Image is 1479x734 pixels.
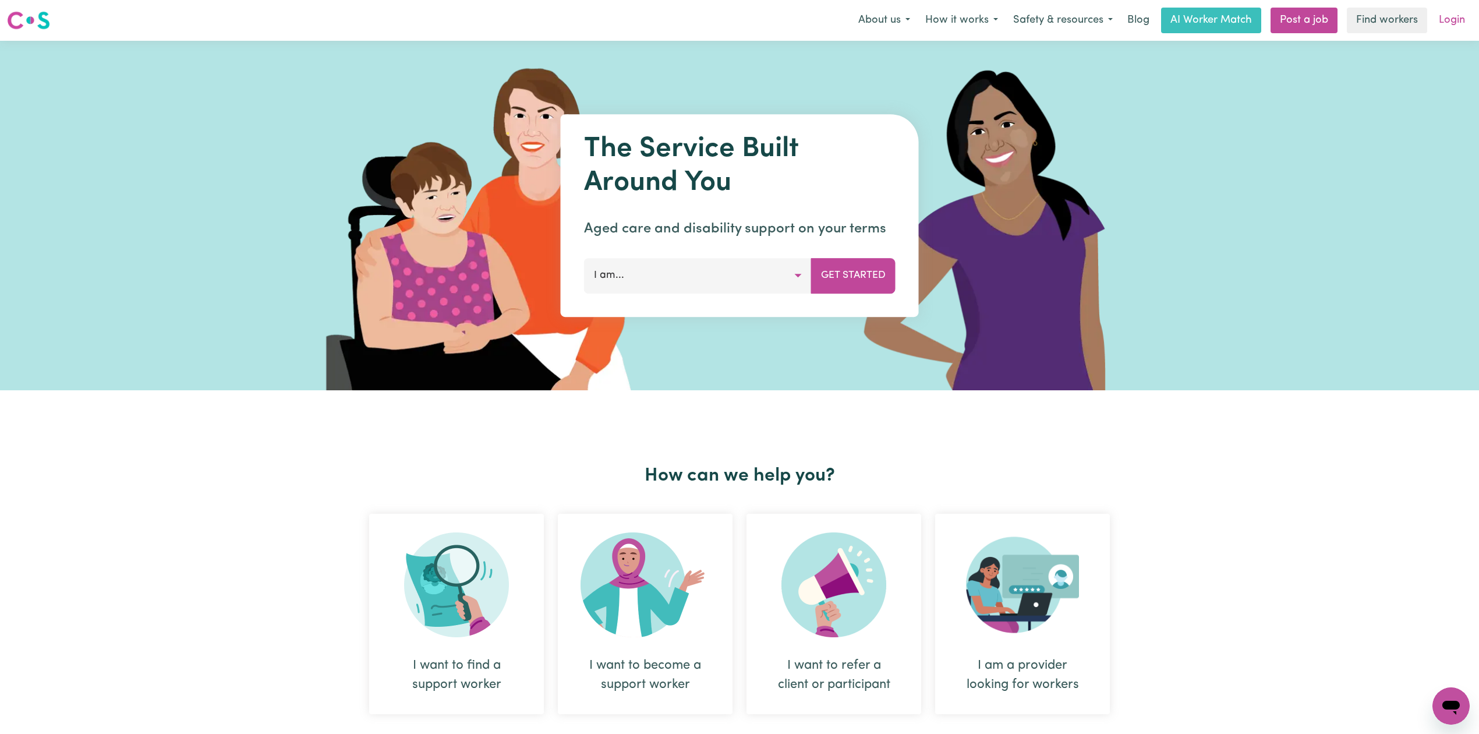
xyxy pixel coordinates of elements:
[1120,8,1156,33] a: Blog
[397,656,516,694] div: I want to find a support worker
[1006,8,1120,33] button: Safety & resources
[581,532,710,637] img: Become Worker
[1347,8,1427,33] a: Find workers
[584,133,896,200] h1: The Service Built Around You
[1432,687,1470,725] iframe: Button to launch messaging window
[774,656,893,694] div: I want to refer a client or participant
[584,218,896,239] p: Aged care and disability support on your terms
[558,514,733,714] div: I want to become a support worker
[1161,8,1261,33] a: AI Worker Match
[746,514,921,714] div: I want to refer a client or participant
[781,532,886,637] img: Refer
[584,258,812,293] button: I am...
[811,258,896,293] button: Get Started
[586,656,705,694] div: I want to become a support worker
[362,465,1117,487] h2: How can we help you?
[7,10,50,31] img: Careseekers logo
[918,8,1006,33] button: How it works
[851,8,918,33] button: About us
[404,532,509,637] img: Search
[966,532,1079,637] img: Provider
[963,656,1082,694] div: I am a provider looking for workers
[1432,8,1472,33] a: Login
[369,514,544,714] div: I want to find a support worker
[1271,8,1338,33] a: Post a job
[7,7,50,34] a: Careseekers logo
[935,514,1110,714] div: I am a provider looking for workers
